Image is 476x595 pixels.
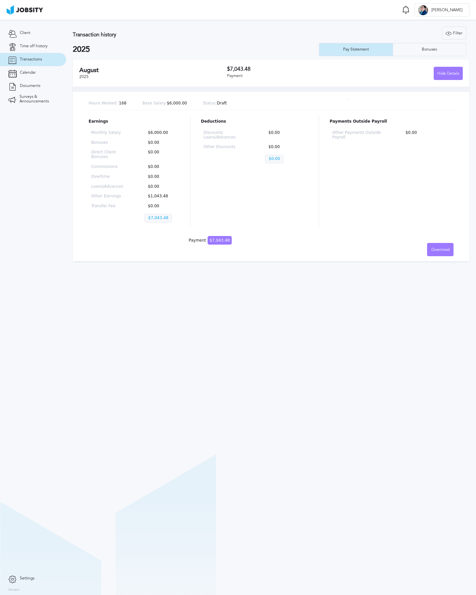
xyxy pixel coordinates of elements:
p: Earnings [89,119,179,124]
h3: Transaction history [73,32,288,38]
p: $0.00 [144,204,177,209]
span: Surveys & Announcements [20,95,58,104]
p: $0.00 [144,150,177,159]
label: Version: [8,588,20,592]
p: Other Discounts [204,145,244,149]
div: Payment [189,238,232,243]
span: Client [20,31,30,35]
p: Direct Client Bonuses [91,150,123,159]
p: Draft [203,101,227,106]
p: $0.00 [402,131,451,140]
p: Bonuses [91,140,123,145]
button: Filter [442,26,466,40]
p: $7,043.48 [144,214,172,222]
span: Download [431,248,450,252]
p: Discounts Loans/Advances [204,131,244,140]
p: $0.00 [144,140,177,145]
img: ab4bad089aa723f57921c736e9817d99.png [7,5,43,15]
p: Loans/Advances [91,184,123,189]
p: Other Earnings [91,194,123,199]
p: $1,043.48 [144,194,177,199]
span: Settings [20,576,34,581]
button: Pay Statement [319,43,393,56]
span: Calendar [20,70,36,75]
span: Transactions [20,57,42,62]
p: Overtime [91,175,123,179]
p: 168 [89,101,127,106]
p: $0.00 [265,145,305,149]
button: Bonuses [393,43,466,56]
span: $7,043.48 [208,236,232,245]
span: Status: [203,101,217,105]
span: 2025 [79,74,89,79]
div: Bonuses [418,47,440,52]
p: Commissions [91,165,123,169]
p: $0.00 [144,184,177,189]
p: Deductions [201,119,308,124]
p: $0.00 [265,131,305,140]
h2: 2025 [73,45,319,54]
p: Monthly Salary [91,131,123,135]
span: Documents [20,84,40,88]
h2: August [79,67,227,74]
p: Transfer Fee [91,204,123,209]
span: Hours Worked: [89,101,118,105]
div: Pay Statement [340,47,372,52]
button: Download [427,243,454,256]
div: Filter [442,27,466,40]
p: $0.00 [144,165,177,169]
span: Base Salary: [142,101,167,105]
h3: $7,043.48 [227,66,345,72]
p: $0.00 [265,155,284,163]
p: $6,000.00 [144,131,177,135]
p: Payments Outside Payroll [330,119,454,124]
button: Hide Details [434,67,463,80]
span: Time off history [20,44,48,49]
div: Payment [227,74,345,78]
p: Other Payments Outside Payroll [332,131,381,140]
p: $0.00 [144,175,177,179]
span: [PERSON_NAME] [428,8,466,13]
button: F[PERSON_NAME] [415,3,469,17]
div: F [418,5,428,15]
p: $6,000.00 [142,101,187,106]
